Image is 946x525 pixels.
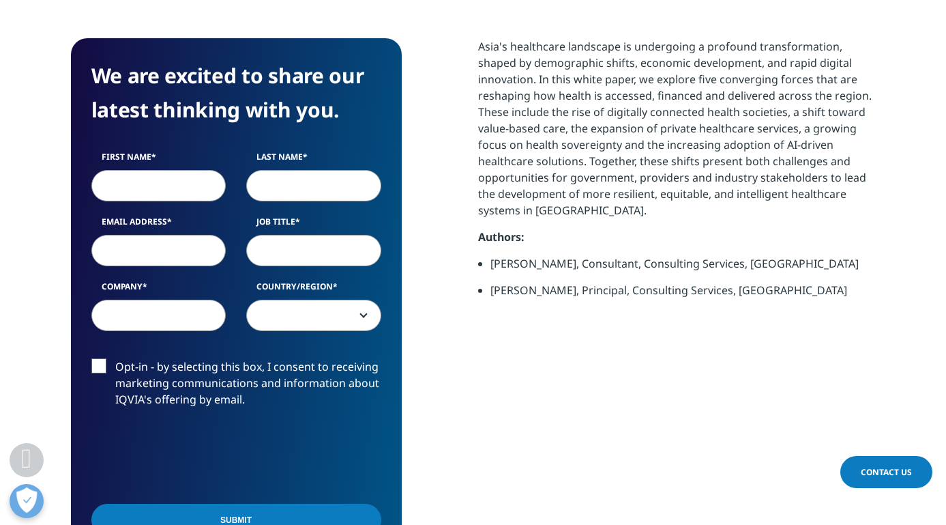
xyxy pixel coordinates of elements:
iframe: reCAPTCHA [91,429,299,483]
label: First Name [91,151,226,170]
li: [PERSON_NAME], Consultant, Consulting Services, [GEOGRAPHIC_DATA] [490,255,876,282]
button: Open Preferences [10,484,44,518]
label: Opt-in - by selecting this box, I consent to receiving marketing communications and information a... [91,358,381,415]
p: Asia's healthcare landscape is undergoing a profound transformation, shaped by demographic shifts... [478,38,876,229]
li: [PERSON_NAME], Principal, Consulting Services, [GEOGRAPHIC_DATA] [490,282,876,309]
span: Contact Us [861,466,912,478]
h4: We are excited to share our latest thinking with you. [91,59,381,127]
label: Country/Region [246,281,381,300]
strong: Authors: [478,229,524,244]
label: Last Name [246,151,381,170]
label: Email Address [91,216,226,235]
a: Contact Us [840,456,932,488]
label: Company [91,281,226,300]
label: Job Title [246,216,381,235]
